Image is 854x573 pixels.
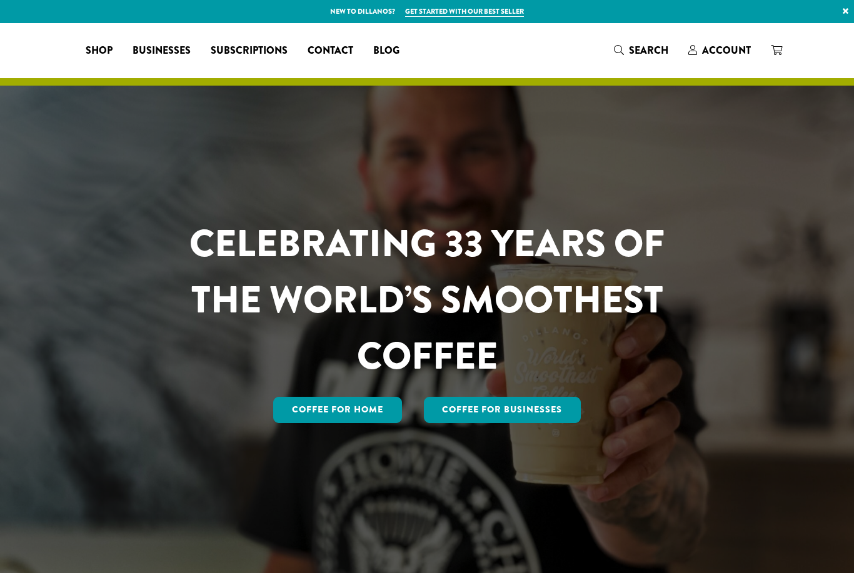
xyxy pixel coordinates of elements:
span: Shop [86,43,113,59]
a: Get started with our best seller [405,6,524,17]
span: Contact [308,43,353,59]
span: Search [629,43,668,57]
span: Businesses [133,43,191,59]
a: Shop [76,41,123,61]
a: Search [604,40,678,61]
span: Subscriptions [211,43,288,59]
a: Coffee For Businesses [424,397,581,423]
span: Account [702,43,751,57]
span: Blog [373,43,399,59]
h1: CELEBRATING 33 YEARS OF THE WORLD’S SMOOTHEST COFFEE [153,216,701,384]
a: Coffee for Home [273,397,402,423]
